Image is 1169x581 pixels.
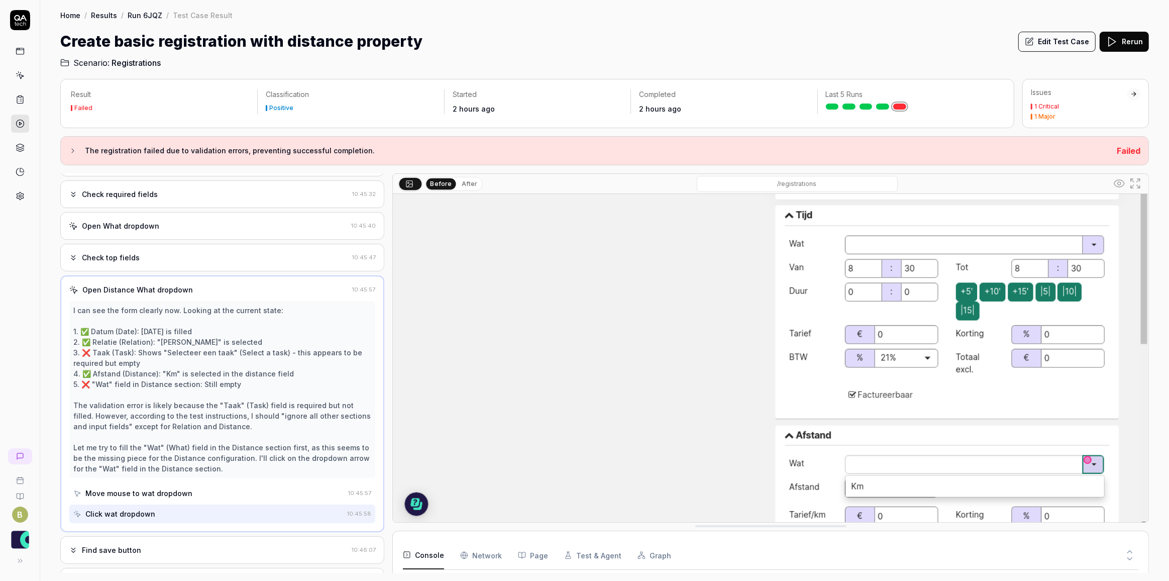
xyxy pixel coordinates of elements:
button: Graph [637,541,671,569]
div: I can see the form clearly now. Looking at the current state: 1. ✅ Datum (Date): [DATE] is filled... [73,305,371,474]
button: Rerun [1100,32,1149,52]
div: 1 Major [1034,114,1055,120]
a: Results [91,10,117,20]
a: Home [60,10,80,20]
img: AdminPulse - 0475.384.429 Logo [11,531,29,549]
button: B [12,507,28,523]
span: Registrations [112,57,161,69]
div: Check top fields [82,252,140,263]
button: After [458,178,481,189]
span: Scenario: [71,57,110,69]
div: Test Case Result [173,10,233,20]
button: AdminPulse - 0475.384.429 Logo [4,523,36,551]
div: 1 Critical [1034,104,1059,110]
time: 10:45:57 [348,490,371,497]
div: / [84,10,87,20]
time: 10:45:47 [352,254,376,261]
div: Find save button [82,545,141,555]
time: 2 hours ago [639,105,681,113]
time: 10:45:57 [352,286,375,293]
div: Click wat dropdown [85,509,155,519]
div: Check required fields [82,189,158,200]
button: Click wat dropdown10:45:58 [69,505,375,523]
img: Screenshot [393,55,1148,528]
a: Book a call with us [4,468,36,485]
p: Last 5 Runs [826,89,996,100]
p: Started [453,89,622,100]
button: Network [460,541,502,569]
div: Issues [1031,87,1127,98]
div: Open What dropdown [82,221,159,231]
button: Page [518,541,548,569]
h3: The registration failed due to validation errors, preventing successful completion. [85,145,1109,157]
button: Before [427,178,456,189]
button: Test & Agent [564,541,621,569]
time: 10:45:40 [351,222,376,229]
div: Open Distance What dropdown [82,284,193,295]
button: Show all interative elements [1111,175,1127,191]
p: Result [71,89,249,100]
button: The registration failed due to validation errors, preventing successful completion. [69,145,1109,157]
a: New conversation [8,448,32,464]
div: Failed [74,105,92,111]
a: Run 6JQZ [128,10,162,20]
div: Positive [269,105,293,111]
a: Scenario:Registrations [60,57,161,69]
time: 10:46:07 [352,546,376,553]
button: Console [403,541,444,569]
div: / [166,10,169,20]
button: Move mouse to wat dropdown10:45:57 [69,484,375,503]
div: / [121,10,124,20]
div: Move mouse to wat dropdown [85,488,192,499]
button: Open in full screen [1127,175,1143,191]
time: 2 hours ago [453,105,495,113]
p: Classification [266,89,436,100]
button: Edit Test Case [1018,32,1096,52]
h1: Create basic registration with distance property [60,30,423,53]
a: Documentation [4,485,36,501]
p: Completed [639,89,809,100]
time: 10:45:58 [347,510,371,517]
time: 10:45:32 [352,190,376,198]
span: Failed [1117,146,1140,156]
